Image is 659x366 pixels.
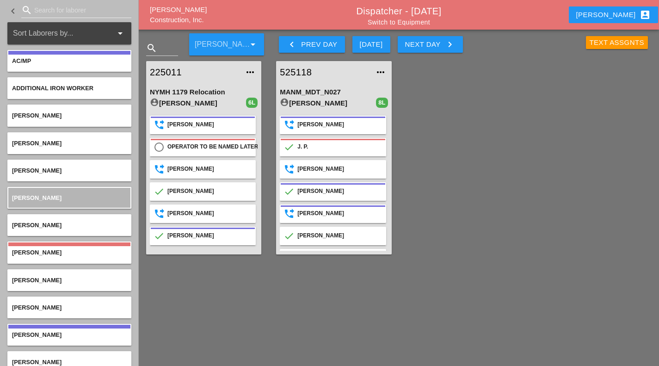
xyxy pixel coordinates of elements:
[280,98,376,109] div: [PERSON_NAME]
[150,98,159,107] i: account_circle
[297,209,381,218] div: [PERSON_NAME]
[376,98,388,108] div: 8L
[297,187,381,196] div: [PERSON_NAME]
[245,67,256,78] i: more_horiz
[398,36,463,53] button: Next Day
[12,331,62,338] span: [PERSON_NAME]
[167,231,251,241] div: [PERSON_NAME]
[150,98,246,109] div: [PERSON_NAME]
[154,187,164,196] i: Confirmed
[280,98,289,107] i: account_circle
[12,194,62,201] span: [PERSON_NAME]
[297,143,381,152] div: J. P.
[246,98,258,108] div: 6L
[352,36,390,53] button: [DATE]
[12,140,62,147] span: [PERSON_NAME]
[154,165,164,174] i: SendSuccess
[368,19,430,26] a: Switch to Equipment
[375,67,386,78] i: more_horiz
[405,39,456,50] div: Next Day
[150,87,258,98] div: NYMH 1179 Relocation
[576,9,651,20] div: [PERSON_NAME]
[154,143,164,152] i: Unsent
[21,5,32,16] i: search
[12,222,62,229] span: [PERSON_NAME]
[12,112,62,119] span: [PERSON_NAME]
[586,36,648,49] button: Text Assgnts
[154,120,164,130] i: SendSuccess
[280,65,369,79] a: 525118
[284,187,294,196] i: Confirmed
[12,304,62,311] span: [PERSON_NAME]
[34,3,118,18] input: Search for laborer
[115,28,126,39] i: arrow_drop_down
[280,87,388,98] div: MANM_MDT_N027
[297,165,381,174] div: [PERSON_NAME]
[167,120,251,130] div: [PERSON_NAME]
[12,359,62,366] span: [PERSON_NAME]
[286,39,337,50] div: Prev Day
[12,167,62,174] span: [PERSON_NAME]
[154,231,164,241] i: Confirmed
[247,39,259,50] i: arrow_drop_down
[284,231,294,241] i: Confirmed
[357,6,442,16] a: Dispatcher - [DATE]
[12,249,62,256] span: [PERSON_NAME]
[150,6,207,24] a: [PERSON_NAME] Construction, Inc.
[286,39,297,50] i: keyboard_arrow_left
[569,6,658,23] button: [PERSON_NAME]
[360,39,383,50] div: [DATE]
[279,36,345,53] button: Prev Day
[154,209,164,218] i: SendSuccess
[167,143,258,152] div: Operator to be named Later
[167,209,251,218] div: [PERSON_NAME]
[297,231,381,241] div: [PERSON_NAME]
[167,187,251,196] div: [PERSON_NAME]
[297,120,381,130] div: [PERSON_NAME]
[12,57,31,64] span: AC/MP
[284,143,294,152] i: Confirmed
[284,165,294,174] i: SendSuccess
[167,165,251,174] div: [PERSON_NAME]
[12,85,93,92] span: Additional Iron Worker
[150,65,239,79] a: 225011
[284,120,294,130] i: SendSuccess
[12,277,62,284] span: [PERSON_NAME]
[640,9,651,20] i: account_box
[284,209,294,218] i: SendSuccess
[590,37,645,48] div: Text Assgnts
[146,43,157,54] i: search
[7,6,18,17] i: keyboard_arrow_left
[444,39,456,50] i: keyboard_arrow_right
